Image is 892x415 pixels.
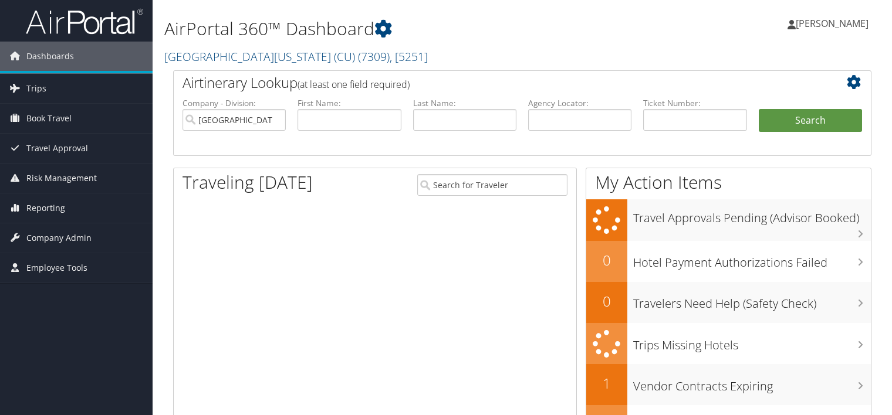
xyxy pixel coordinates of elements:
input: Search for Traveler [417,174,567,196]
h1: AirPortal 360™ Dashboard [164,16,641,41]
span: Company Admin [26,223,92,253]
h2: 0 [586,291,627,311]
label: First Name: [298,97,401,109]
a: [PERSON_NAME] [788,6,880,41]
h3: Trips Missing Hotels [633,331,871,353]
h3: Hotel Payment Authorizations Failed [633,249,871,271]
img: airportal-logo.png [26,8,143,35]
span: (at least one field required) [298,78,410,91]
h2: 0 [586,250,627,270]
a: 0Travelers Need Help (Safety Check) [586,282,871,323]
label: Agency Locator: [528,97,631,109]
span: [PERSON_NAME] [796,17,869,30]
label: Ticket Number: [643,97,746,109]
span: Risk Management [26,164,97,193]
span: ( 7309 ) [358,49,390,64]
span: Employee Tools [26,253,87,283]
a: [GEOGRAPHIC_DATA][US_STATE] (CU) [164,49,428,64]
h3: Travel Approvals Pending (Advisor Booked) [633,204,871,226]
h2: 1 [586,373,627,393]
label: Last Name: [413,97,516,109]
span: Reporting [26,193,65,223]
a: 1Vendor Contracts Expiring [586,364,871,405]
h1: Traveling [DATE] [183,170,313,195]
h3: Travelers Need Help (Safety Check) [633,290,871,312]
h2: Airtinerary Lookup [183,73,804,93]
a: Trips Missing Hotels [586,323,871,365]
a: Travel Approvals Pending (Advisor Booked) [586,199,871,241]
span: Book Travel [26,104,72,133]
a: 0Hotel Payment Authorizations Failed [586,241,871,282]
button: Search [759,109,862,132]
label: Company - Division: [183,97,286,109]
span: Travel Approval [26,134,88,163]
h3: Vendor Contracts Expiring [633,372,871,394]
h1: My Action Items [586,170,871,195]
span: Dashboards [26,42,74,71]
span: Trips [26,74,46,103]
span: , [ 5251 ] [390,49,428,64]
